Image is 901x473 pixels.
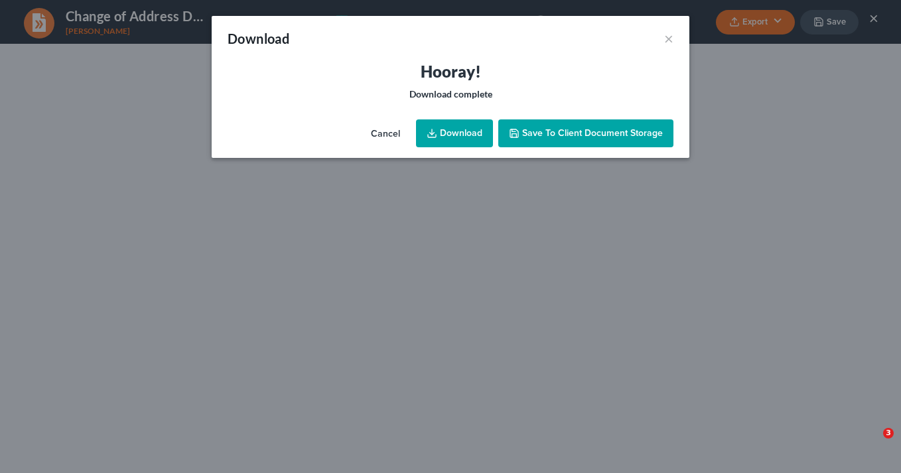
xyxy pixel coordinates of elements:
button: Save to Client Document Storage [498,119,673,147]
strong: Download complete [409,88,492,100]
div: Download [228,29,289,48]
span: 3 [883,428,894,439]
a: Download [416,119,493,147]
iframe: Intercom live chat [856,428,888,460]
button: Cancel [360,121,411,147]
span: Save to Client Document Storage [522,127,663,139]
h3: Hooray! [228,61,673,82]
button: × [664,31,673,46]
